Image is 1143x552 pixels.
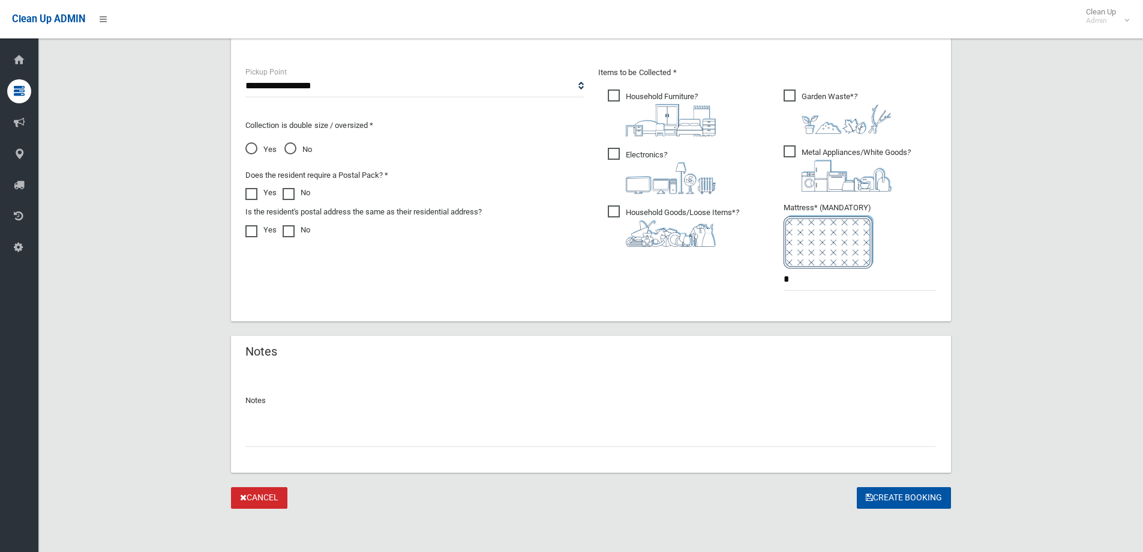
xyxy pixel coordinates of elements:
[245,168,388,183] label: Does the resident require a Postal Pack? *
[626,104,716,136] img: aa9efdbe659d29b613fca23ba79d85cb.png
[784,203,937,268] span: Mattress* (MANDATORY)
[626,150,716,194] i: ?
[245,118,584,133] p: Collection is double size / oversized *
[245,205,482,219] label: Is the resident's postal address the same as their residential address?
[598,65,937,80] p: Items to be Collected *
[784,215,874,268] img: e7408bece873d2c1783593a074e5cb2f.png
[608,205,739,247] span: Household Goods/Loose Items*
[1086,16,1116,25] small: Admin
[245,142,277,157] span: Yes
[1080,7,1128,25] span: Clean Up
[626,220,716,247] img: b13cc3517677393f34c0a387616ef184.png
[784,145,911,192] span: Metal Appliances/White Goods
[626,162,716,194] img: 394712a680b73dbc3d2a6a3a7ffe5a07.png
[12,13,85,25] span: Clean Up ADMIN
[245,223,277,237] label: Yes
[231,340,292,363] header: Notes
[283,186,310,200] label: No
[626,92,716,136] i: ?
[802,104,892,134] img: 4fd8a5c772b2c999c83690221e5242e0.png
[857,487,951,509] button: Create Booking
[626,208,739,247] i: ?
[245,393,937,408] p: Notes
[608,148,716,194] span: Electronics
[802,160,892,192] img: 36c1b0289cb1767239cdd3de9e694f19.png
[231,487,287,509] a: Cancel
[802,92,892,134] i: ?
[245,186,277,200] label: Yes
[608,89,716,136] span: Household Furniture
[784,89,892,134] span: Garden Waste*
[284,142,312,157] span: No
[802,148,911,192] i: ?
[283,223,310,237] label: No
